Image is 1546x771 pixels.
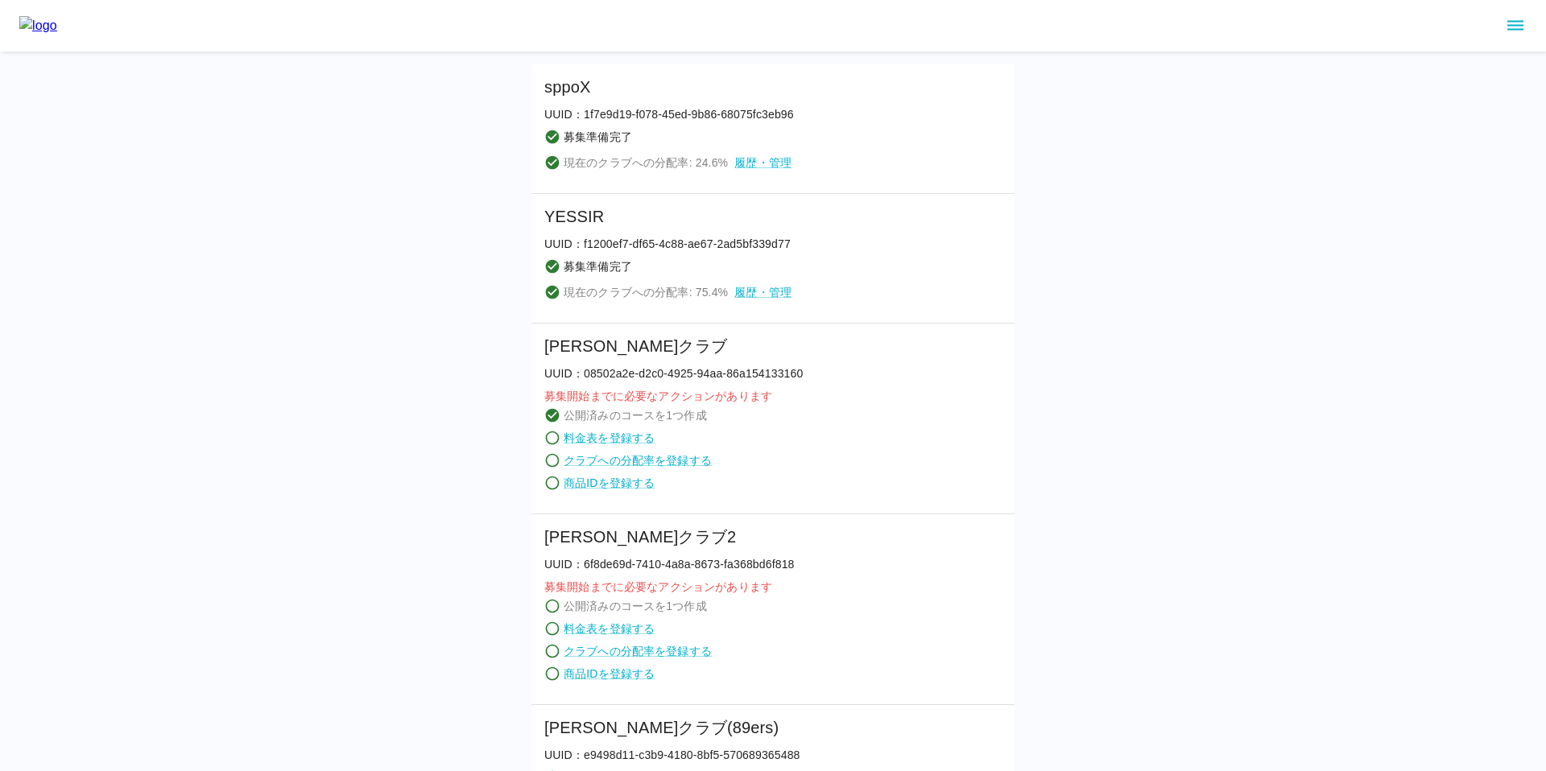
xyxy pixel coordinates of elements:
button: sidemenu [1502,12,1529,39]
p: 現在のクラブへの分配率: 75.4 % [564,284,728,300]
p: 募集準備完了 [564,258,632,274]
p: 募集準備完了 [564,129,632,145]
h6: YESSIR [544,204,792,229]
a: 履歴・管理 [734,284,792,300]
a: 履歴・管理 [734,155,792,171]
p: 現在のクラブへの分配率: 24.6 % [564,155,728,171]
a: クラブへの分配率を登録する [564,452,712,468]
h6: [PERSON_NAME]クラブ2 [544,524,795,550]
a: 商品IDを登録する [564,666,655,682]
p: UUID： 08502a2e-d2c0-4925-94aa-86a154133160 [544,365,803,381]
p: UUID： 1f7e9d19-f078-45ed-9b86-68075fc3eb96 [544,106,794,122]
p: 募集開始までに必要なアクションがあります [544,579,795,595]
p: UUID： e9498d11-c3b9-4180-8bf5-570689365488 [544,747,800,763]
a: 商品IDを登録する [564,475,655,491]
a: 料金表を登録する [564,430,655,446]
p: UUID： 6f8de69d-7410-4a8a-8673-fa368bd6f818 [544,556,795,572]
a: 料金表を登録する [564,621,655,637]
a: クラブへの分配率を登録する [564,643,712,659]
h6: [PERSON_NAME]クラブ(89ers) [544,715,800,740]
img: logo [19,16,57,35]
p: 公開済みのコースを 1 つ作成 [564,407,707,423]
h6: sppoX [544,74,794,100]
p: 公開済みのコースを 1 つ作成 [564,598,707,614]
p: 募集開始までに必要なアクションがあります [544,388,803,404]
p: UUID： f1200ef7-df65-4c88-ae67-2ad5bf339d77 [544,236,792,252]
h6: [PERSON_NAME]クラブ [544,333,803,359]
